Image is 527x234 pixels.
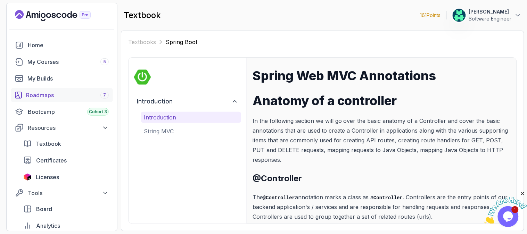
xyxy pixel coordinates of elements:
[19,137,113,151] a: textbook
[253,192,511,222] p: The annotation marks a class as a . Controllers are the entry points of our backend application's...
[103,59,106,65] span: 5
[144,113,238,122] p: Introduction
[253,94,511,108] h1: Anatomy of a controller
[26,91,109,99] div: Roadmaps
[36,140,61,148] span: Textbook
[28,108,109,116] div: Bootcamp
[36,156,67,165] span: Certificates
[134,69,151,85] img: spring-boot logo
[253,69,511,83] h1: Spring Web MVC Annotations
[19,153,113,167] a: certificates
[134,94,241,109] button: Introduction
[141,112,241,123] button: Introduction
[23,174,32,181] img: jetbrains icon
[11,122,113,134] button: Resources
[469,15,512,22] p: Software Engineer
[11,38,113,52] a: home
[27,58,109,66] div: My Courses
[144,127,238,135] p: String MVC
[11,105,113,119] a: bootcamp
[28,124,109,132] div: Resources
[253,116,511,165] p: In the following section we will go over the basic anatomy of a Controller and cover the basic an...
[19,170,113,184] a: licenses
[453,9,466,22] img: user profile image
[103,92,106,98] span: 7
[36,205,52,213] span: Board
[19,219,113,233] a: analytics
[19,202,113,216] a: board
[141,126,241,137] button: String MVC
[420,12,441,19] p: 161 Points
[124,10,161,21] h2: textbook
[452,8,521,22] button: user profile image[PERSON_NAME]Software Engineer
[253,173,511,184] h2: @Controller
[15,10,107,21] a: Landing page
[373,195,403,201] code: Controller
[166,39,197,45] span: Spring Boot
[27,74,109,83] div: My Builds
[11,72,113,85] a: builds
[263,195,295,201] code: @Controller
[11,55,113,69] a: courses
[28,41,109,49] div: Home
[484,191,527,224] iframe: chat widget
[11,187,113,199] button: Tools
[89,109,107,115] span: Cohort 3
[11,88,113,102] a: roadmaps
[36,173,59,181] span: Licenses
[137,97,173,106] h2: Introduction
[128,38,156,46] a: Textbooks
[469,8,512,15] p: [PERSON_NAME]
[28,189,109,197] div: Tools
[36,222,60,230] span: Analytics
